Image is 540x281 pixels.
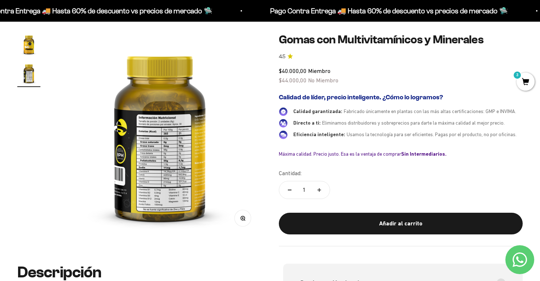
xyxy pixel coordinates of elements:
button: Añadir al carrito [279,213,523,234]
div: País de origen de ingredientes [9,65,149,78]
span: Fabricado únicamente en plantas con las más altas certificaciones: GMP e INVIMA. [344,108,516,114]
label: Cantidad: [279,169,302,178]
h2: Descripción [17,264,257,281]
img: Gomas con Multivitamínicos y Minerales [58,33,262,237]
button: Reducir cantidad [279,181,300,199]
span: 4.5 [279,53,285,61]
button: Aumentar cantidad [309,181,330,199]
a: 3 [517,78,535,86]
span: $40.000,00 [279,68,307,74]
h2: Calidad de líder, precio inteligente. ¿Cómo lo logramos? [279,94,523,101]
p: Para decidirte a comprar este suplemento, ¿qué información específica sobre su pureza, origen o c... [9,12,149,44]
a: 4.54.5 de 5.0 estrellas [279,53,523,61]
mark: 3 [513,71,522,79]
span: No Miembro [308,77,338,83]
h1: Gomas con Multivitamínicos y Minerales [279,33,523,47]
button: Ir al artículo 1 [17,33,40,58]
img: Eficiencia inteligente [279,130,287,139]
img: Calidad garantizada [279,107,287,116]
img: Gomas con Multivitamínicos y Minerales [17,33,40,56]
div: Certificaciones de calidad [9,79,149,92]
div: Añadir al carrito [293,219,509,228]
span: Eficiencia inteligente: [293,131,345,137]
img: Gomas con Multivitamínicos y Minerales [17,62,40,85]
div: Máxima calidad. Precio justo. Esa es la ventaja de comprar [279,151,523,157]
div: Comparativa con otros productos similares [9,94,149,107]
span: Enviar [118,125,149,137]
div: Detalles sobre ingredientes "limpios" [9,51,149,63]
button: Ir al artículo 2 [17,62,40,87]
input: Otra (por favor especifica) [24,109,149,121]
span: Directo a ti: [293,120,321,126]
span: Calidad garantizada: [293,108,342,114]
p: Pago Contra Entrega 🚚 Hasta 60% de descuento vs precios de mercado 🛸 [270,5,508,17]
span: $44.000,00 [279,77,307,83]
b: Sin Intermediarios. [401,151,447,157]
span: Miembro [308,68,330,74]
span: Usamos la tecnología para ser eficientes. Pagas por el producto, no por oficinas. [347,131,517,137]
img: Directo a ti [279,119,287,127]
span: Eliminamos distribuidores y sobreprecios para darte la máxima calidad al mejor precio. [322,120,505,126]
